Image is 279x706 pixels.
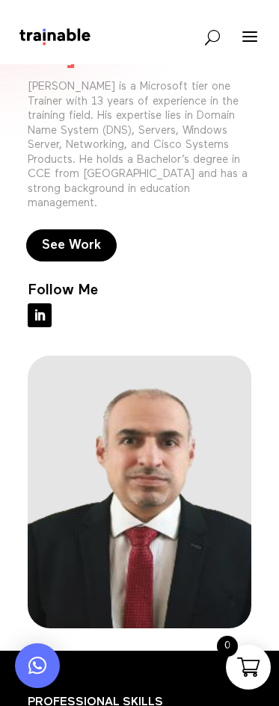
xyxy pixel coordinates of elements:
[205,30,220,45] span: U
[28,79,251,222] p: [PERSON_NAME] is a Microsoft tier one Trainer with 13 years of experience in the training field. ...
[217,636,238,657] span: 0
[28,284,98,297] p: Follow Me
[28,303,52,327] a: Follow on LinkedIn
[26,229,117,261] a: See Work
